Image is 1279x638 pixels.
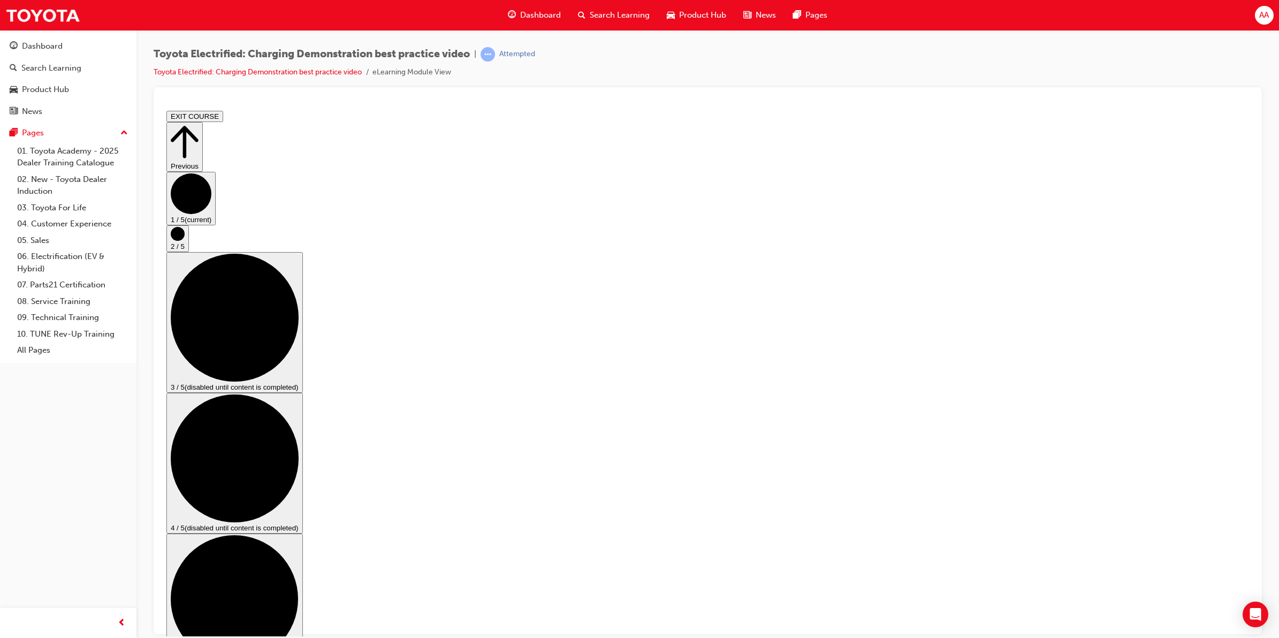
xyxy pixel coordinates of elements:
[578,9,585,22] span: search-icon
[372,66,451,79] li: eLearning Module View
[474,48,476,60] span: |
[13,326,132,343] a: 10. TUNE Rev-Up Training
[4,16,41,65] button: Previous
[4,4,61,16] button: EXIT COURSE
[154,67,362,77] a: Toyota Electrified: Charging Demonstration best practice video
[10,107,18,117] span: news-icon
[13,232,132,249] a: 05. Sales
[1259,9,1269,21] span: AA
[756,9,776,21] span: News
[13,309,132,326] a: 09. Technical Training
[13,216,132,232] a: 04. Customer Experience
[22,83,69,96] div: Product Hub
[569,4,658,26] a: search-iconSearch Learning
[4,123,132,143] button: Pages
[4,102,132,121] a: News
[499,4,569,26] a: guage-iconDashboard
[9,417,22,426] span: 4 / 5
[13,248,132,277] a: 06. Electrification (EV & Hybrid)
[22,277,136,285] span: (disabled until content is completed)
[805,9,827,21] span: Pages
[1255,6,1274,25] button: AA
[22,127,44,139] div: Pages
[120,126,128,140] span: up-icon
[9,56,36,64] span: Previous
[5,3,80,27] img: Trak
[658,4,735,26] a: car-iconProduct Hub
[4,65,54,119] button: 1 / 5(current)
[667,9,675,22] span: car-icon
[13,143,132,171] a: 01. Toyota Academy - 2025 Dealer Training Catalogue
[10,42,18,51] span: guage-icon
[21,62,81,74] div: Search Learning
[679,9,726,21] span: Product Hub
[481,47,495,62] span: learningRecordVerb_ATTEMPT-icon
[4,36,132,56] a: Dashboard
[10,85,18,95] span: car-icon
[13,200,132,216] a: 03. Toyota For Life
[4,286,141,427] button: 4 / 5(disabled until content is completed)
[4,34,132,123] button: DashboardSearch LearningProduct HubNews
[13,171,132,200] a: 02. New - Toyota Dealer Induction
[9,109,22,117] span: 1 / 5
[13,293,132,310] a: 08. Service Training
[13,277,132,293] a: 07. Parts21 Certification
[4,119,27,146] button: 2 / 5
[4,80,132,100] a: Product Hub
[10,64,17,73] span: search-icon
[22,109,49,117] span: (current)
[785,4,836,26] a: pages-iconPages
[743,9,751,22] span: news-icon
[499,49,535,59] div: Attempted
[508,9,516,22] span: guage-icon
[22,417,136,426] span: (disabled until content is completed)
[22,105,42,118] div: News
[4,146,141,286] button: 3 / 5(disabled until content is completed)
[10,128,18,138] span: pages-icon
[793,9,801,22] span: pages-icon
[9,136,22,144] span: 2 / 5
[4,58,132,78] a: Search Learning
[735,4,785,26] a: news-iconNews
[590,9,650,21] span: Search Learning
[520,9,561,21] span: Dashboard
[1243,602,1268,627] div: Open Intercom Messenger
[9,277,22,285] span: 3 / 5
[118,617,126,630] span: prev-icon
[22,40,63,52] div: Dashboard
[154,48,470,60] span: Toyota Electrified: Charging Demonstration best practice video
[13,342,132,359] a: All Pages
